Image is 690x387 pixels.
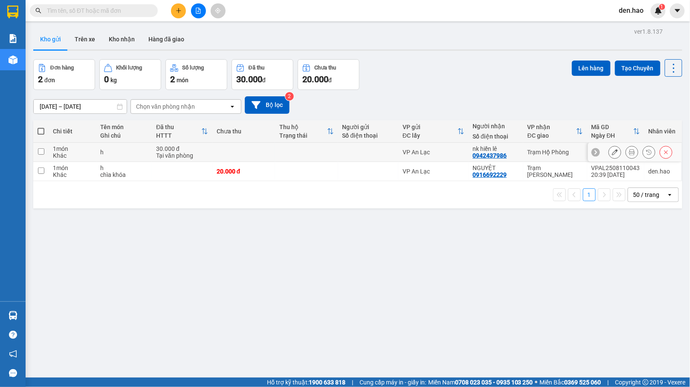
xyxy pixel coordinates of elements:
div: 0942437986 [473,152,507,159]
div: Khác [53,171,92,178]
div: Chưa thu [315,65,336,71]
div: ĐC giao [528,132,576,139]
button: Số lượng2món [165,59,227,90]
svg: open [229,103,236,110]
span: đ [262,77,266,84]
span: file-add [195,8,201,14]
div: Khác [53,152,92,159]
img: logo-vxr [7,6,18,18]
div: 1 món [53,145,92,152]
span: 2 [170,74,175,84]
div: VP gửi [403,124,457,130]
span: caret-down [674,7,681,14]
div: Thu hộ [279,124,327,130]
img: solution-icon [9,34,17,43]
span: Miền Bắc [540,378,601,387]
span: question-circle [9,331,17,339]
div: ver 1.8.137 [635,27,663,36]
div: Trạng thái [279,132,327,139]
span: 0 [104,74,109,84]
span: notification [9,350,17,358]
th: Toggle SortBy [587,120,644,143]
th: Toggle SortBy [523,120,587,143]
input: Tìm tên, số ĐT hoặc mã đơn [47,6,148,15]
span: 1 [661,4,664,10]
div: 50 / trang [633,191,660,199]
button: aim [211,3,226,18]
span: đơn [44,77,55,84]
div: ĐC lấy [403,132,457,139]
span: den.hao [612,5,651,16]
svg: open [667,191,673,198]
div: Tại văn phòng [156,152,208,159]
button: Khối lượng0kg [99,59,161,90]
th: Toggle SortBy [152,120,212,143]
span: aim [215,8,221,14]
button: file-add [191,3,206,18]
span: Hỗ trợ kỹ thuật: [267,378,345,387]
button: Trên xe [68,29,102,49]
div: Tên món [101,124,148,130]
div: nk hiền lê [473,145,519,152]
div: Số điện thoại [473,133,519,140]
span: | [608,378,609,387]
div: Sửa đơn hàng [609,146,621,159]
div: Trạm [PERSON_NAME] [528,165,583,178]
div: Đơn hàng [50,65,74,71]
button: 1 [583,188,596,201]
button: plus [171,3,186,18]
div: Chi tiết [53,128,92,135]
span: 20.000 [302,74,328,84]
div: den.hao [649,168,677,175]
span: kg [110,77,117,84]
div: h [101,149,148,156]
div: Số lượng [183,65,204,71]
button: Kho gửi [33,29,68,49]
button: Bộ lọc [245,96,290,114]
div: h [101,165,148,171]
div: 0916692229 [473,171,507,178]
div: Nhân viên [649,128,677,135]
span: search [35,8,41,14]
img: warehouse-icon [9,55,17,64]
span: món [177,77,188,84]
button: Đơn hàng2đơn [33,59,95,90]
span: Cung cấp máy in - giấy in: [359,378,426,387]
div: VP nhận [528,124,576,130]
input: Select a date range. [34,100,127,113]
span: ⚪️ [535,381,538,384]
div: Đã thu [156,124,201,130]
strong: 0369 525 060 [565,379,601,386]
div: Trạm Hộ Phòng [528,149,583,156]
span: plus [176,8,182,14]
div: HTTT [156,132,201,139]
div: Ngày ĐH [591,132,633,139]
div: Số điện thoại [342,132,394,139]
span: 30.000 [236,74,262,84]
span: Miền Nam [428,378,533,387]
button: Hàng đã giao [142,29,191,49]
div: Chưa thu [217,128,271,135]
button: Tạo Chuyến [615,61,661,76]
div: Đã thu [249,65,264,71]
div: Chọn văn phòng nhận [136,102,195,111]
div: Người nhận [473,123,519,130]
sup: 1 [659,4,665,10]
div: Khối lượng [116,65,142,71]
th: Toggle SortBy [398,120,468,143]
div: Ghi chú [101,132,148,139]
th: Toggle SortBy [275,120,338,143]
span: message [9,369,17,377]
div: Người gửi [342,124,394,130]
button: caret-down [670,3,685,18]
span: copyright [643,379,649,385]
img: warehouse-icon [9,311,17,320]
span: đ [328,77,332,84]
button: Chưa thu20.000đ [298,59,359,90]
img: icon-new-feature [655,7,662,14]
span: | [352,378,353,387]
div: Mã GD [591,124,633,130]
div: VP An Lạc [403,149,464,156]
div: VPAL2508110043 [591,165,640,171]
strong: 1900 633 818 [309,379,345,386]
